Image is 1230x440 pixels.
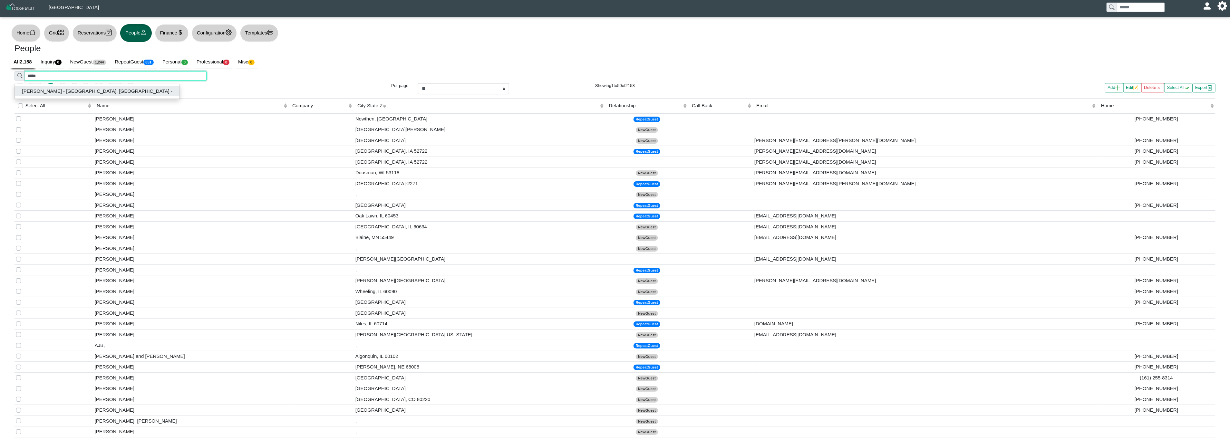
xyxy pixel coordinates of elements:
div: [PHONE_NUMBER] [1099,148,1214,155]
button: Go to next page [106,83,124,93]
a: All2,158 [10,56,37,68]
div: City State Zip [357,102,599,110]
a: RepeatGuest851 [111,56,159,68]
span: RepeatGuest [634,149,660,154]
button: Select Allcheck all [1164,83,1192,92]
td: Oak Lawn, IL 60453 [354,211,605,222]
div: [PHONE_NUMBER] [1099,353,1214,360]
button: Gridgrid [44,24,69,42]
td: [PERSON_NAME], [PERSON_NAME] [93,416,289,426]
span: 0 [55,60,62,65]
td: , [354,426,605,437]
td: [PERSON_NAME][EMAIL_ADDRESS][DOMAIN_NAME] [753,146,1097,157]
td: [EMAIL_ADDRESS][DOMAIN_NAME] [753,232,1097,243]
td: [PERSON_NAME][GEOGRAPHIC_DATA] [354,254,605,265]
td: [GEOGRAPHIC_DATA] [354,405,605,416]
td: [PERSON_NAME] [93,426,289,437]
span: RepeatGuest [634,181,660,187]
button: Configurationgear [192,24,237,42]
span: RepeatGuest [634,117,660,122]
button: Addplus [1105,83,1123,92]
span: RepeatGuest [634,321,660,327]
span: 2158 [625,83,635,88]
td: [PERSON_NAME] [93,113,289,124]
button: Editpencil square [1123,83,1141,92]
td: , [354,264,605,275]
td: Wheeling, IL 60090 [354,286,605,297]
svg: grid [58,29,64,35]
td: [PERSON_NAME] [93,286,289,297]
td: [GEOGRAPHIC_DATA] [354,200,605,211]
a: Misc0 [234,56,259,68]
td: , [354,416,605,426]
div: [PHONE_NUMBER] [1099,385,1214,392]
td: [PERSON_NAME][EMAIL_ADDRESS][PERSON_NAME][DOMAIN_NAME] [753,135,1097,146]
td: [PERSON_NAME] [93,135,289,146]
svg: plus [1115,85,1120,91]
td: [EMAIL_ADDRESS][DOMAIN_NAME] [753,221,1097,232]
svg: gear [226,29,232,35]
svg: check all [1185,85,1190,91]
div: (161) 255-8314 [1099,374,1214,382]
button: Homehouse [11,24,41,42]
span: 851 [143,60,154,65]
label: Select All [25,102,45,110]
td: [PERSON_NAME] [93,232,289,243]
svg: calendar2 check [106,29,112,35]
td: Algonquin, IL 60102 [354,351,605,362]
td: [PERSON_NAME][EMAIL_ADDRESS][DOMAIN_NAME] [753,275,1097,286]
td: [GEOGRAPHIC_DATA], CO 80220 [354,394,605,405]
td: [PERSON_NAME] [93,167,289,178]
td: AJB, [93,340,289,351]
button: Go to last page [125,83,136,93]
span: RepeatGuest [634,268,660,273]
a: Personal0 [159,56,193,68]
td: [PERSON_NAME][GEOGRAPHIC_DATA] [354,275,605,286]
div: [PHONE_NUMBER] [1099,277,1214,284]
div: [PHONE_NUMBER] [1099,158,1214,166]
svg: person fill [1205,4,1210,8]
div: Company [292,102,347,110]
td: [GEOGRAPHIC_DATA]-2271 [354,178,605,189]
svg: printer [267,29,273,35]
a: Professional0 [193,56,234,68]
svg: gear fill [1220,4,1225,8]
td: Nowthen, [GEOGRAPHIC_DATA] [354,113,605,124]
span: RepeatGuest [634,203,660,208]
td: [PERSON_NAME] [93,362,289,373]
td: , [354,189,605,200]
button: Go to page 3 [69,83,80,93]
td: Niles, IL 60714 [354,319,605,330]
span: 0 [248,60,255,65]
span: RepeatGuest [634,343,660,349]
td: [DOMAIN_NAME] [753,319,1097,330]
td: [GEOGRAPHIC_DATA] [354,297,605,308]
button: Deletex [1141,83,1164,92]
span: 0 [223,60,229,65]
div: [PHONE_NUMBER] [1099,180,1214,187]
div: [PHONE_NUMBER] [1099,255,1214,263]
div: Call Back [692,102,746,110]
td: [GEOGRAPHIC_DATA][PERSON_NAME] [354,124,605,135]
div: Home [1101,102,1209,110]
td: [PERSON_NAME] [93,275,289,286]
td: [PERSON_NAME] [93,394,289,405]
img: Z [5,3,36,14]
div: [PHONE_NUMBER] [1099,137,1214,144]
td: [PERSON_NAME] [93,243,289,254]
td: [EMAIL_ADDRESS][DOMAIN_NAME] [753,211,1097,222]
td: [PERSON_NAME] [93,146,289,157]
td: [PERSON_NAME][GEOGRAPHIC_DATA][US_STATE] [354,329,605,340]
td: [PERSON_NAME] [93,254,289,265]
td: [PERSON_NAME][EMAIL_ADDRESS][DOMAIN_NAME] [753,157,1097,167]
td: [PERSON_NAME][EMAIL_ADDRESS][PERSON_NAME][DOMAIN_NAME] [753,178,1097,189]
button: Templatesprinter [240,24,278,42]
td: [GEOGRAPHIC_DATA] [354,135,605,146]
button: Exportfile excel [1193,83,1215,92]
h6: Showing to of [519,83,711,88]
td: [GEOGRAPHIC_DATA] [354,383,605,394]
b: 2,158 [20,59,32,64]
svg: search [17,73,23,78]
td: [PERSON_NAME] [93,383,289,394]
td: [PERSON_NAME] [93,157,289,167]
